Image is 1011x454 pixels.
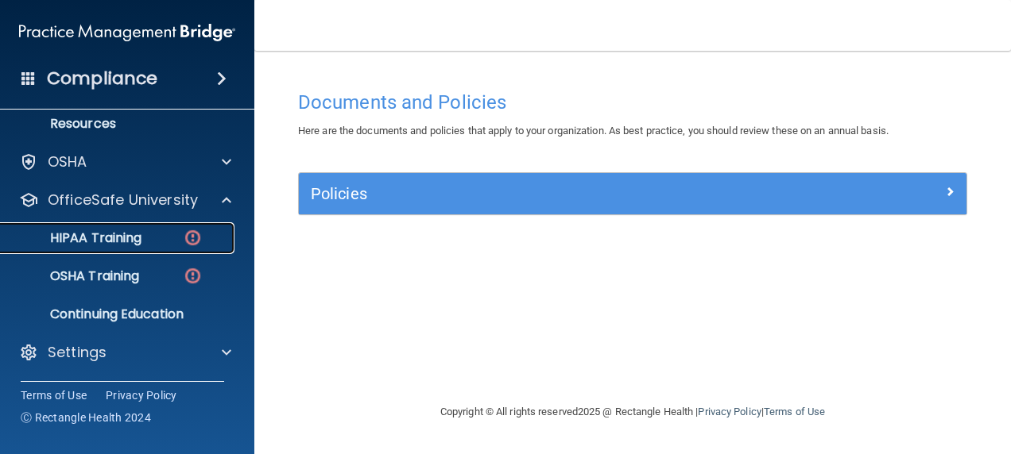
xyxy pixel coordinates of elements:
[10,268,139,284] p: OSHA Training
[183,266,203,286] img: danger-circle.6113f641.png
[10,116,227,132] p: Resources
[48,190,198,210] p: OfficeSafe University
[183,228,203,248] img: danger-circle.6113f641.png
[298,125,889,137] span: Here are the documents and policies that apply to your organization. As best practice, you should...
[311,185,788,202] h5: Policies
[764,406,825,417] a: Terms of Use
[19,152,231,171] a: OSHA
[106,387,177,403] a: Privacy Policy
[343,387,923,437] div: Copyright © All rights reserved 2025 @ Rectangle Health | |
[19,343,231,362] a: Settings
[21,410,151,425] span: Ⓒ Rectangle Health 2024
[21,387,87,403] a: Terms of Use
[311,181,955,206] a: Policies
[10,230,141,246] p: HIPAA Training
[19,190,231,210] a: OfficeSafe University
[19,17,235,48] img: PMB logo
[47,67,157,90] h4: Compliance
[10,306,227,322] p: Continuing Education
[698,406,761,417] a: Privacy Policy
[298,92,967,113] h4: Documents and Policies
[48,152,87,171] p: OSHA
[48,343,107,362] p: Settings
